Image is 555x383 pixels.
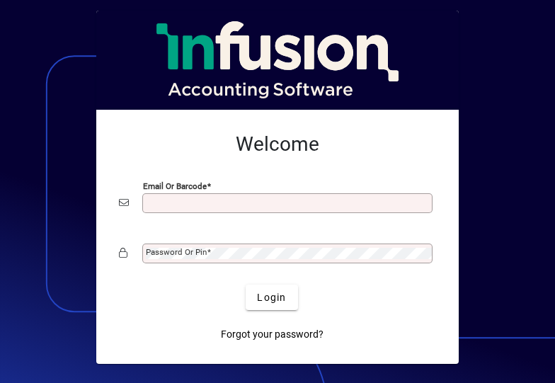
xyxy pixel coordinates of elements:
mat-label: Email or Barcode [143,181,207,191]
mat-label: Password or Pin [146,247,207,257]
h2: Welcome [119,132,436,156]
button: Login [246,285,297,310]
span: Forgot your password? [221,327,324,342]
a: Forgot your password? [215,321,329,347]
span: Login [257,290,286,305]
